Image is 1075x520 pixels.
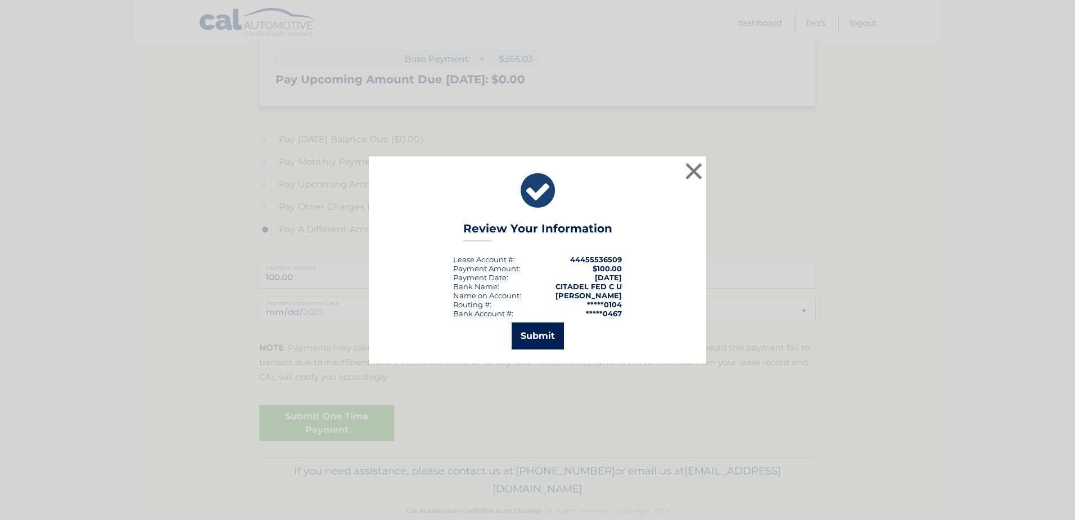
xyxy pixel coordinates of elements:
[595,273,622,282] span: [DATE]
[555,282,622,291] strong: CITADEL FED C U
[453,255,515,264] div: Lease Account #:
[453,291,521,300] div: Name on Account:
[453,282,499,291] div: Bank Name:
[570,255,622,264] strong: 44455536509
[453,300,491,309] div: Routing #:
[683,160,705,182] button: ×
[453,273,508,282] div: :
[512,322,564,349] button: Submit
[593,264,622,273] span: $100.00
[555,291,622,300] strong: [PERSON_NAME]
[453,264,521,273] div: Payment Amount:
[463,222,612,241] h3: Review Your Information
[453,273,507,282] span: Payment Date
[453,309,513,318] div: Bank Account #:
